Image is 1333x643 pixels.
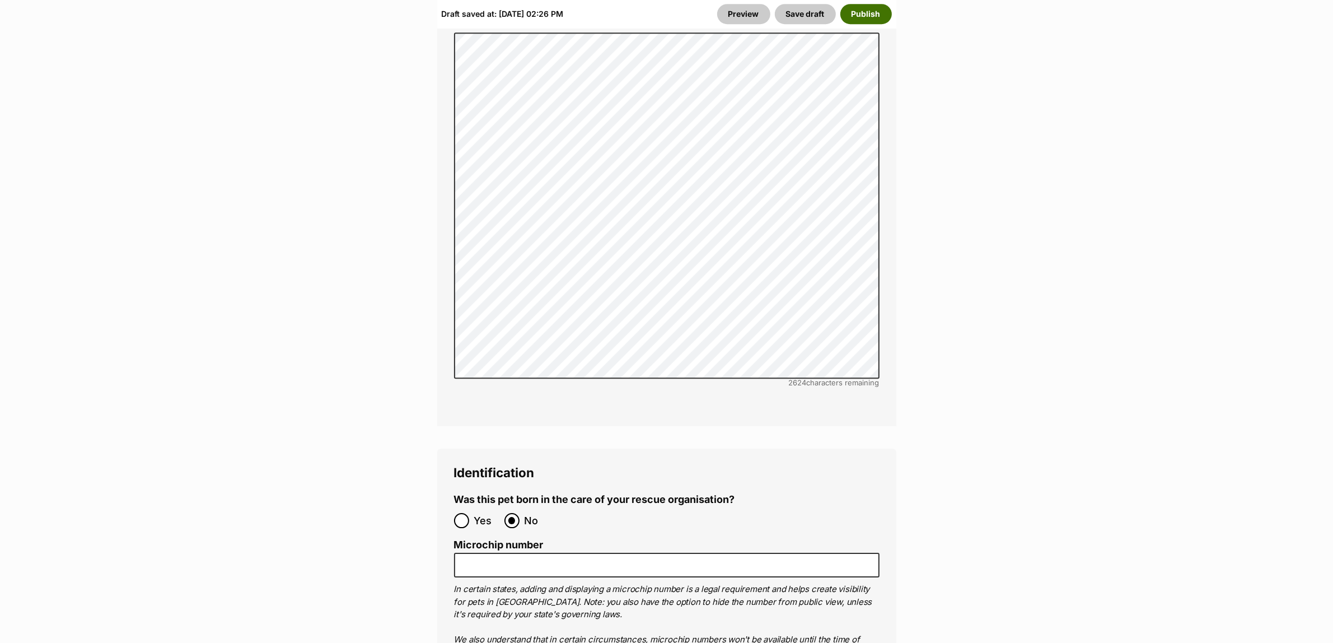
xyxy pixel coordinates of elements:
[454,465,535,480] span: Identification
[525,513,549,528] span: No
[474,513,499,528] span: Yes
[840,4,892,24] button: Publish
[775,4,836,24] button: Save draft
[442,4,564,24] div: Draft saved at: [DATE] 02:26 PM
[717,4,770,24] a: Preview
[454,379,880,387] div: characters remaining
[454,494,735,506] label: Was this pet born in the care of your rescue organisation?
[789,378,807,387] span: 2624
[454,539,880,551] label: Microchip number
